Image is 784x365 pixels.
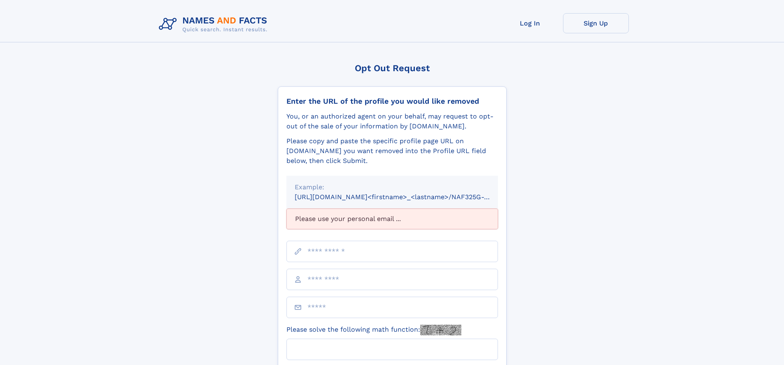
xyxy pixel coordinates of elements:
img: Logo Names and Facts [156,13,274,35]
div: Opt Out Request [278,63,507,73]
div: Enter the URL of the profile you would like removed [286,97,498,106]
a: Sign Up [563,13,629,33]
a: Log In [497,13,563,33]
small: [URL][DOMAIN_NAME]<firstname>_<lastname>/NAF325G-xxxxxxxx [295,193,514,201]
label: Please solve the following math function: [286,325,461,335]
div: Please use your personal email ... [286,209,498,229]
div: You, or an authorized agent on your behalf, may request to opt-out of the sale of your informatio... [286,112,498,131]
div: Example: [295,182,490,192]
div: Please copy and paste the specific profile page URL on [DOMAIN_NAME] you want removed into the Pr... [286,136,498,166]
